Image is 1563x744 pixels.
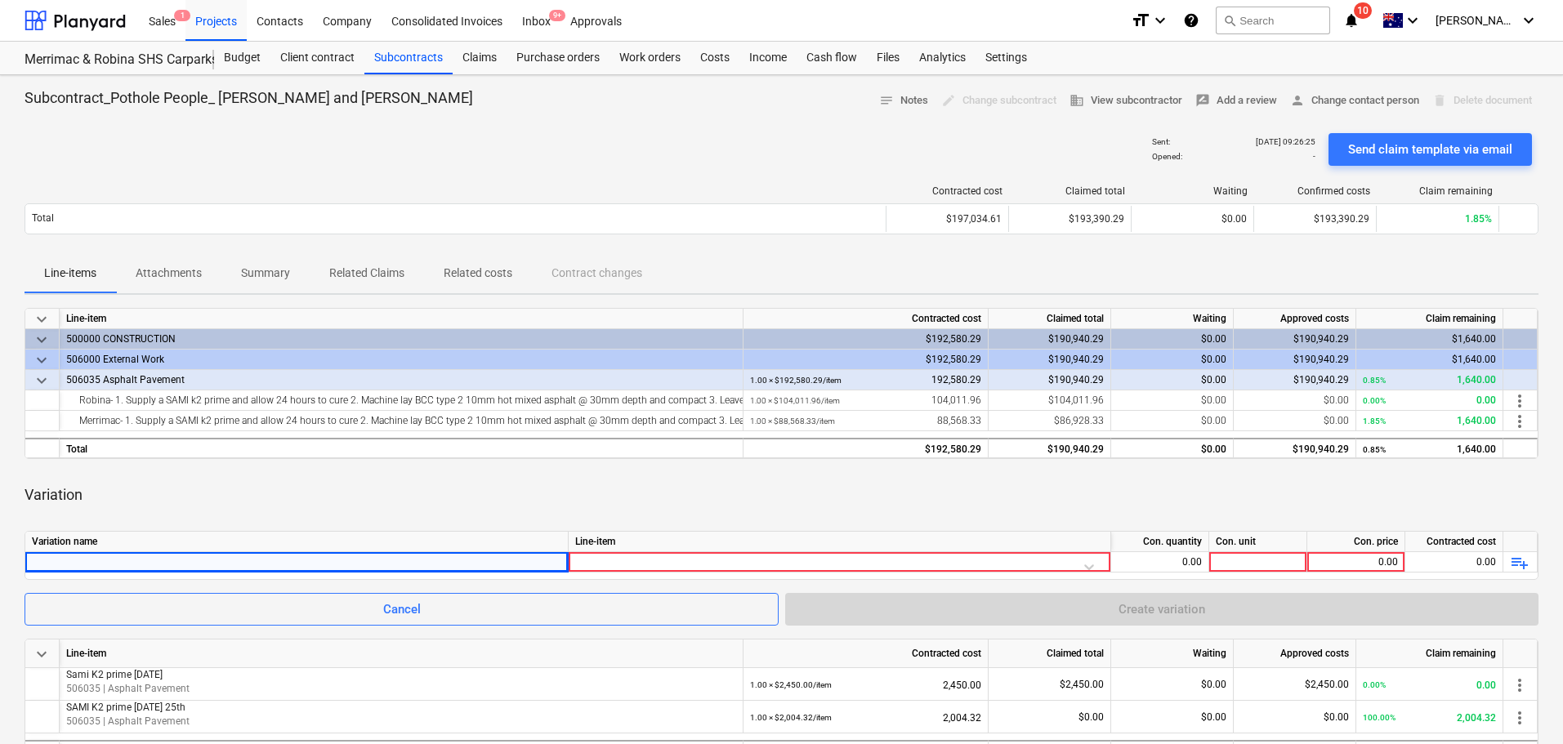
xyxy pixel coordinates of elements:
[270,42,364,74] a: Client contract
[1329,133,1532,166] button: Send claim template via email
[66,390,736,411] div: Robina- 1. Supply a SAMI k2 prime and allow 24 hours to cure 2. Machine lay BCC type 2 10mm hot m...
[1234,309,1356,329] div: Approved costs
[610,42,690,74] a: Work orders
[25,593,779,626] button: Cancel
[1405,532,1503,552] div: Contracted cost
[1221,213,1247,225] span: $0.00
[1261,185,1370,197] div: Confirmed costs
[750,376,842,385] small: 1.00 × $192,580.29 / item
[1348,139,1512,160] div: Send claim template via email
[329,265,404,282] p: Related Claims
[1314,552,1398,572] div: 0.00
[1363,370,1496,390] div: 1,640.00
[1314,213,1369,225] span: $193,390.29
[1256,136,1315,147] p: [DATE] 09:26:25
[1201,394,1226,406] span: $0.00
[66,668,736,682] p: Sami K2 prime [DATE]
[1048,394,1104,406] span: $104,011.96
[66,350,736,370] div: 506000 External Work
[1111,438,1234,458] div: $0.00
[1048,374,1104,385] span: $190,940.29
[739,42,797,74] a: Income
[174,10,190,21] span: 1
[1519,11,1538,30] i: keyboard_arrow_down
[60,639,744,668] div: Line-item
[25,485,83,505] p: Variation
[989,639,1111,668] div: Claimed total
[1293,374,1349,385] span: $190,940.29
[1290,91,1419,110] span: Change contact person
[1356,350,1503,370] div: $1,640.00
[1070,91,1182,110] span: View subcontractor
[1138,185,1248,197] div: Waiting
[569,532,1111,552] div: Line-item
[1383,185,1493,197] div: Claim remaining
[1234,350,1356,370] div: $190,940.29
[1436,14,1517,27] span: [PERSON_NAME]
[879,91,928,110] span: Notes
[750,390,981,411] div: 104,011.96
[214,42,270,74] a: Budget
[66,701,736,715] p: SAMI K2 prime [DATE] 25th
[867,42,909,74] a: Files
[32,371,51,390] span: keyboard_arrow_down
[1324,394,1349,406] span: $0.00
[1201,711,1226,723] span: $0.00
[1016,185,1125,197] div: Claimed total
[136,265,202,282] p: Attachments
[909,42,976,74] div: Analytics
[1363,680,1386,689] small: 0.00%
[1201,415,1226,426] span: $0.00
[1363,396,1386,405] small: 0.00%
[66,411,736,431] div: Merrimac- 1. Supply a SAMI k2 prime and allow 24 hours to cure 2. Machine lay BCC type 2 10mm hot...
[25,532,569,552] div: Variation name
[1111,309,1234,329] div: Waiting
[1510,708,1530,728] span: more_vert
[1054,415,1104,426] span: $86,928.33
[1356,329,1503,350] div: $1,640.00
[1290,93,1305,108] span: person
[1313,151,1315,162] p: -
[1510,391,1530,411] span: more_vert
[1324,711,1349,723] span: $0.00
[690,42,739,74] a: Costs
[750,411,981,431] div: 88,568.33
[25,88,473,108] p: Subcontract_Pothole People_ [PERSON_NAME] and [PERSON_NAME]
[1363,445,1386,454] small: 0.85%
[1510,553,1530,572] span: playlist_add
[1209,532,1307,552] div: Con. unit
[1363,668,1496,702] div: 0.00
[507,42,610,74] a: Purchase orders
[1060,679,1104,690] span: $2,450.00
[1201,374,1226,385] span: $0.00
[1150,11,1170,30] i: keyboard_arrow_down
[750,370,981,390] div: 192,580.29
[25,51,194,69] div: Merrimac & Robina SHS Carparks
[1363,713,1396,722] small: 100.00%
[886,206,1008,232] div: $197,034.61
[879,93,894,108] span: notes
[750,668,981,702] div: 2,450.00
[744,438,989,458] div: $192,580.29
[1183,11,1199,30] i: Knowledge base
[1356,639,1503,668] div: Claim remaining
[1305,679,1349,690] span: $2,450.00
[383,599,421,620] div: Cancel
[32,644,51,664] span: keyboard_arrow_down
[453,42,507,74] a: Claims
[989,309,1111,329] div: Claimed total
[1223,14,1236,27] span: search
[1405,552,1503,572] div: 0.00
[44,265,96,282] p: Line-items
[60,309,744,329] div: Line-item
[989,350,1111,370] div: $190,940.29
[976,42,1037,74] a: Settings
[1284,88,1426,114] button: Change contact person
[241,265,290,282] p: Summary
[1356,309,1503,329] div: Claim remaining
